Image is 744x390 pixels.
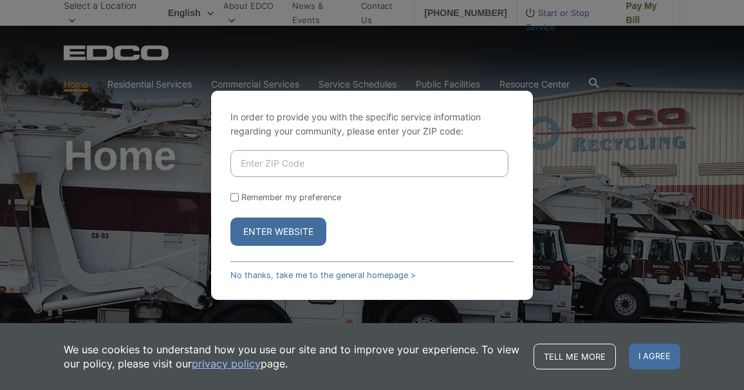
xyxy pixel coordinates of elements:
[230,150,508,177] input: Enter ZIP Code
[534,344,616,369] a: Tell me more
[192,357,261,371] a: privacy policy
[230,270,416,280] a: No thanks, take me to the general homepage >
[64,342,521,371] p: We use cookies to understand how you use our site and to improve your experience. To view our pol...
[230,218,326,246] button: Enter Website
[241,192,341,202] label: Remember my preference
[629,344,680,369] span: I agree
[230,110,514,138] p: In order to provide you with the specific service information regarding your community, please en...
